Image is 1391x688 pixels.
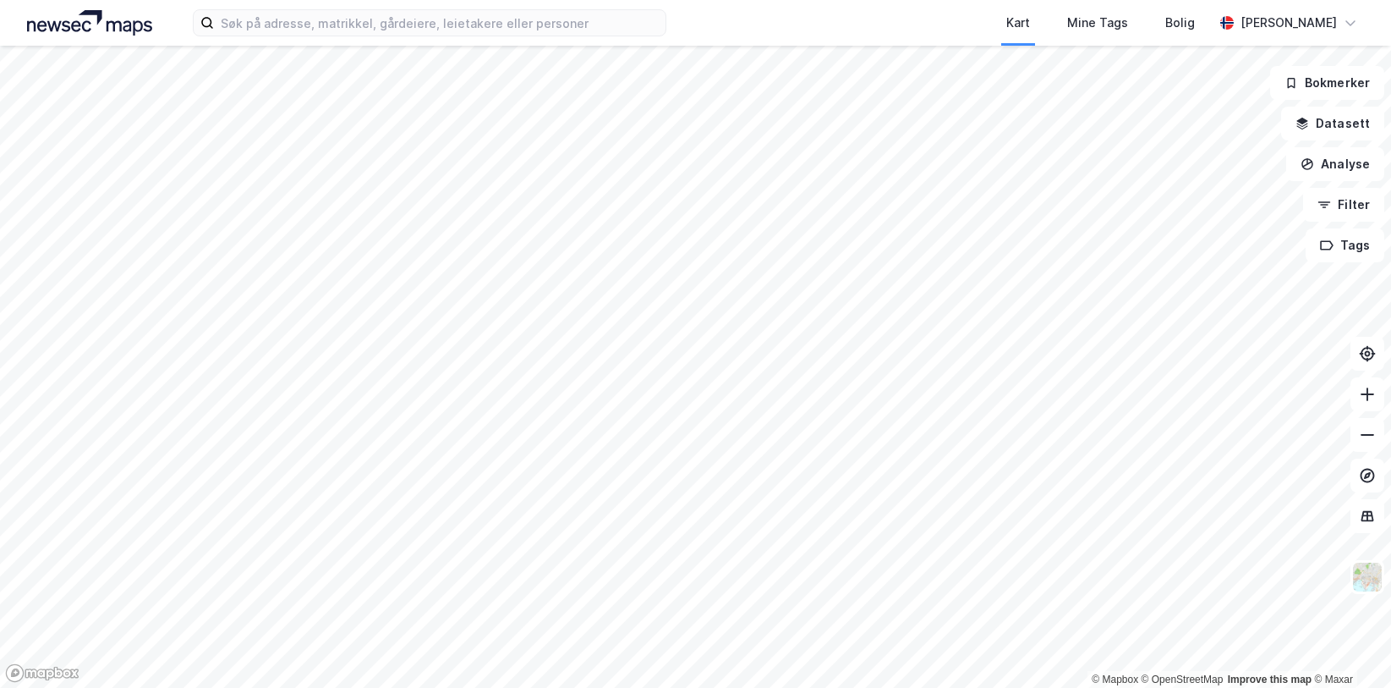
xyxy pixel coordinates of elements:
[27,10,152,36] img: logo.a4113a55bc3d86da70a041830d287a7e.svg
[214,10,665,36] input: Søk på adresse, matrikkel, gårdeiere, leietakere eller personer
[1286,147,1384,181] button: Analyse
[1228,674,1312,685] a: Improve this map
[5,663,79,683] a: Mapbox homepage
[1270,66,1384,100] button: Bokmerker
[1142,674,1224,685] a: OpenStreetMap
[1306,228,1384,262] button: Tags
[1306,607,1391,688] iframe: Chat Widget
[1165,13,1195,33] div: Bolig
[1240,13,1337,33] div: [PERSON_NAME]
[1303,188,1384,222] button: Filter
[1092,674,1138,685] a: Mapbox
[1006,13,1030,33] div: Kart
[1351,561,1383,593] img: Z
[1281,107,1384,140] button: Datasett
[1067,13,1128,33] div: Mine Tags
